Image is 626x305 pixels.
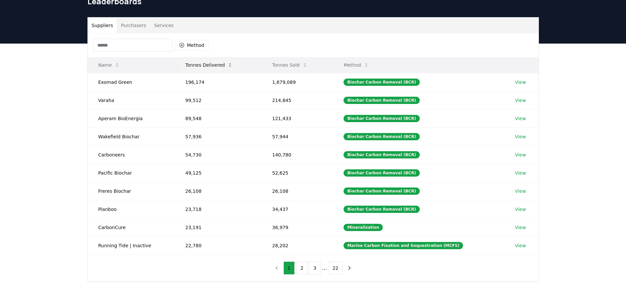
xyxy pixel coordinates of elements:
button: 3 [309,261,320,275]
a: View [515,152,526,158]
td: Wakefield Biochar [88,127,175,146]
button: 22 [328,261,343,275]
td: 52,625 [262,164,333,182]
div: Biochar Carbon Removal (BCR) [344,206,419,213]
td: Carboneers [88,146,175,164]
td: 140,780 [262,146,333,164]
button: Services [150,17,178,33]
td: 36,979 [262,218,333,236]
button: 1 [283,261,295,275]
td: Aperam BioEnergia [88,109,175,127]
td: Pacific Biochar [88,164,175,182]
div: Biochar Carbon Removal (BCR) [344,169,419,177]
button: 2 [296,261,308,275]
div: Biochar Carbon Removal (BCR) [344,115,419,122]
td: 214,845 [262,91,333,109]
td: 49,125 [175,164,262,182]
a: View [515,206,526,213]
div: Biochar Carbon Removal (BCR) [344,187,419,195]
td: Freres Biochar [88,182,175,200]
td: Varaha [88,91,175,109]
td: 22,780 [175,236,262,254]
td: 89,548 [175,109,262,127]
td: 57,936 [175,127,262,146]
a: View [515,170,526,176]
td: CarbonCure [88,218,175,236]
td: 26,108 [175,182,262,200]
td: 34,437 [262,200,333,218]
button: next page [344,261,355,275]
td: 54,730 [175,146,262,164]
td: 99,512 [175,91,262,109]
div: Biochar Carbon Removal (BCR) [344,151,419,158]
a: View [515,115,526,122]
td: 121,433 [262,109,333,127]
div: Biochar Carbon Removal (BCR) [344,97,419,104]
div: Biochar Carbon Removal (BCR) [344,79,419,86]
button: Method [338,58,374,72]
button: Tonnes Delivered [180,58,238,72]
button: Name [93,58,125,72]
a: View [515,79,526,85]
a: View [515,242,526,249]
td: 196,174 [175,73,262,91]
td: 28,202 [262,236,333,254]
button: Purchasers [117,17,150,33]
button: Tonnes Sold [267,58,313,72]
button: Method [175,40,209,51]
td: 23,191 [175,218,262,236]
li: ... [322,264,327,272]
a: View [515,133,526,140]
button: Suppliers [88,17,117,33]
a: View [515,224,526,231]
td: Planboo [88,200,175,218]
td: 1,679,089 [262,73,333,91]
div: Marine Carbon Fixation and Sequestration (MCFS) [344,242,463,249]
td: Running Tide | Inactive [88,236,175,254]
a: View [515,97,526,104]
div: Biochar Carbon Removal (BCR) [344,133,419,140]
a: View [515,188,526,194]
td: Exomad Green [88,73,175,91]
td: 23,718 [175,200,262,218]
td: 57,944 [262,127,333,146]
td: 26,108 [262,182,333,200]
div: Mineralization [344,224,383,231]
